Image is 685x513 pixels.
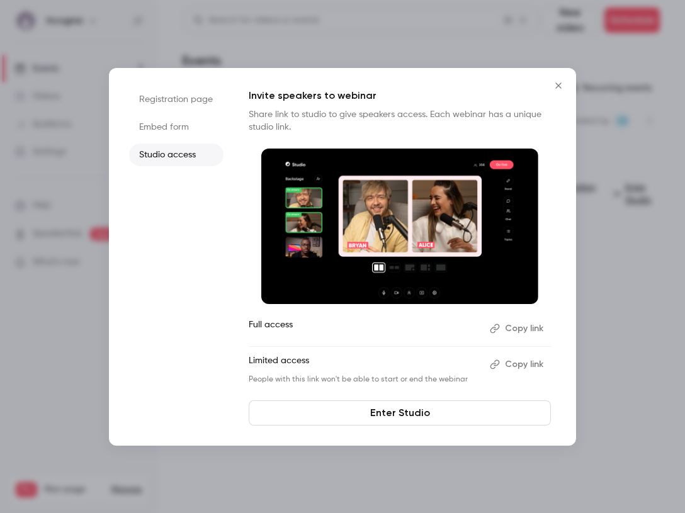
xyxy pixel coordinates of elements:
[249,88,551,103] p: Invite speakers to webinar
[485,319,551,339] button: Copy link
[546,73,571,98] button: Close
[249,375,480,385] p: People with this link won't be able to start or end the webinar
[249,400,551,426] a: Enter Studio
[129,88,224,111] li: Registration page
[485,354,551,375] button: Copy link
[261,149,538,305] img: Invite speakers to webinar
[249,108,551,133] p: Share link to studio to give speakers access. Each webinar has a unique studio link.
[249,319,480,339] p: Full access
[129,144,224,166] li: Studio access
[129,116,224,138] li: Embed form
[249,354,480,375] p: Limited access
